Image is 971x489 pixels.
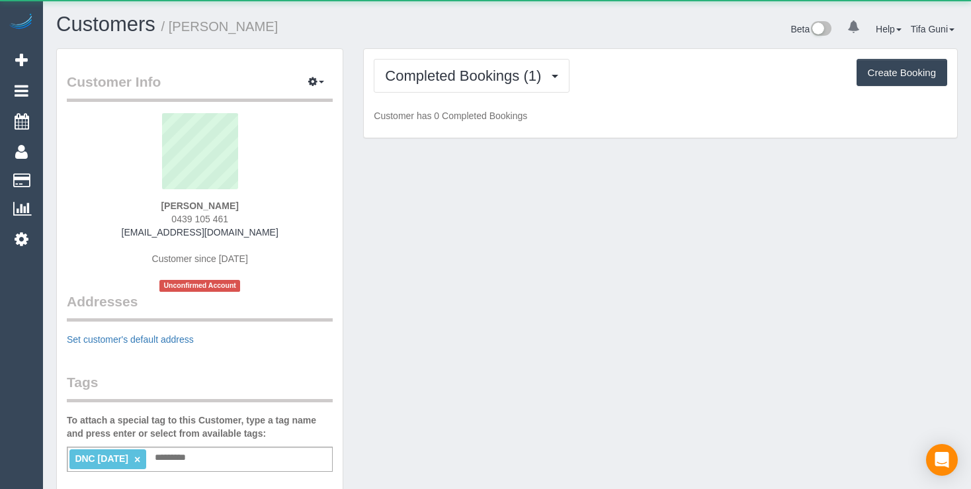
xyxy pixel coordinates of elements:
button: Create Booking [857,59,947,87]
div: Open Intercom Messenger [926,444,958,476]
span: Completed Bookings (1) [385,67,548,84]
span: DNC [DATE] [75,453,128,464]
span: Customer since [DATE] [152,253,248,264]
small: / [PERSON_NAME] [161,19,278,34]
a: Tifa Guni [911,24,954,34]
p: Customer has 0 Completed Bookings [374,109,947,122]
a: [EMAIL_ADDRESS][DOMAIN_NAME] [122,227,278,238]
span: Unconfirmed Account [159,280,240,291]
button: Completed Bookings (1) [374,59,570,93]
a: Beta [790,24,831,34]
a: Customers [56,13,155,36]
img: New interface [810,21,831,38]
legend: Tags [67,373,333,402]
img: Automaid Logo [8,13,34,32]
span: 0439 105 461 [171,214,228,224]
a: Set customer's default address [67,334,194,345]
a: × [134,454,140,465]
a: Help [876,24,902,34]
strong: [PERSON_NAME] [161,200,238,211]
legend: Customer Info [67,72,333,102]
label: To attach a special tag to this Customer, type a tag name and press enter or select from availabl... [67,414,333,440]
